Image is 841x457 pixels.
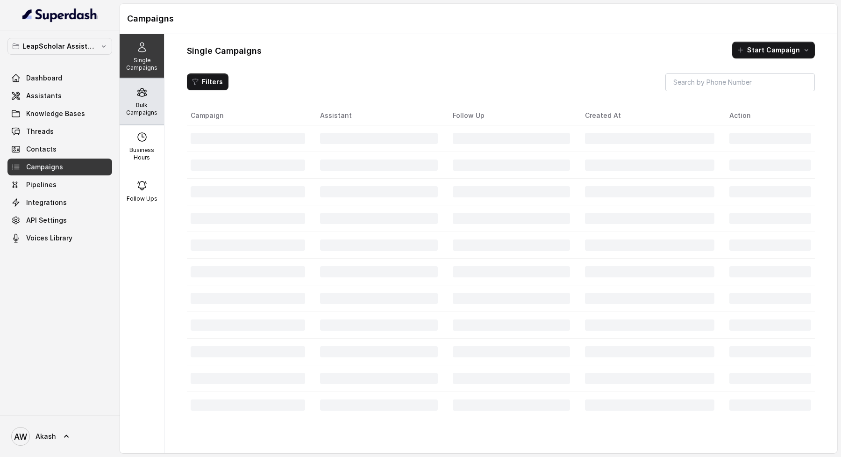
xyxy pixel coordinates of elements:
span: Voices Library [26,233,72,243]
span: Integrations [26,198,67,207]
th: Follow Up [445,106,578,125]
a: API Settings [7,212,112,229]
a: Akash [7,423,112,450]
a: Assistants [7,87,112,104]
span: Contacts [26,145,57,154]
span: Dashboard [26,73,62,83]
p: Business Hours [123,146,160,161]
span: Campaigns [26,162,63,172]
button: LeapScholar Assistant [7,38,112,55]
p: Bulk Campaigns [123,102,160,116]
span: Knowledge Bases [26,109,85,118]
h1: Single Campaigns [187,44,262,58]
th: Assistant [313,106,445,125]
p: LeapScholar Assistant [22,41,97,52]
th: Campaign [187,106,313,125]
p: Single Campaigns [123,57,160,72]
a: Voices Library [7,230,112,247]
span: API Settings [26,216,67,225]
a: Integrations [7,194,112,211]
a: Knowledge Bases [7,105,112,122]
span: Assistants [26,91,62,101]
button: Filters [187,73,228,90]
span: Pipelines [26,180,57,189]
a: Pipelines [7,176,112,193]
th: Created At [577,106,722,125]
text: AW [14,432,27,442]
h1: Campaigns [127,11,830,26]
a: Contacts [7,141,112,158]
a: Threads [7,123,112,140]
span: Akash [36,432,56,441]
p: Follow Ups [127,195,157,203]
input: Search by Phone Number [665,73,815,91]
th: Action [722,106,815,125]
span: Threads [26,127,54,136]
a: Campaigns [7,159,112,175]
img: light.svg [22,7,98,22]
a: Dashboard [7,70,112,87]
button: Start Campaign [732,42,815,58]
